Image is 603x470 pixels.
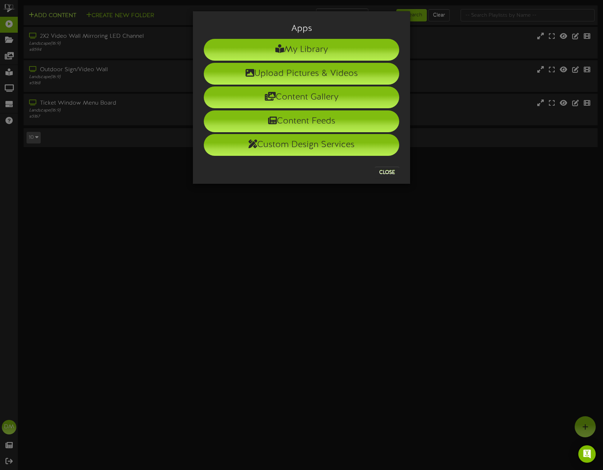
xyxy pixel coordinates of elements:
[204,110,399,132] li: Content Feeds
[204,86,399,108] li: Content Gallery
[578,445,596,463] div: Open Intercom Messenger
[375,167,399,178] button: Close
[204,24,399,33] h3: Apps
[204,63,399,85] li: Upload Pictures & Videos
[204,39,399,61] li: My Library
[204,134,399,156] li: Custom Design Services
